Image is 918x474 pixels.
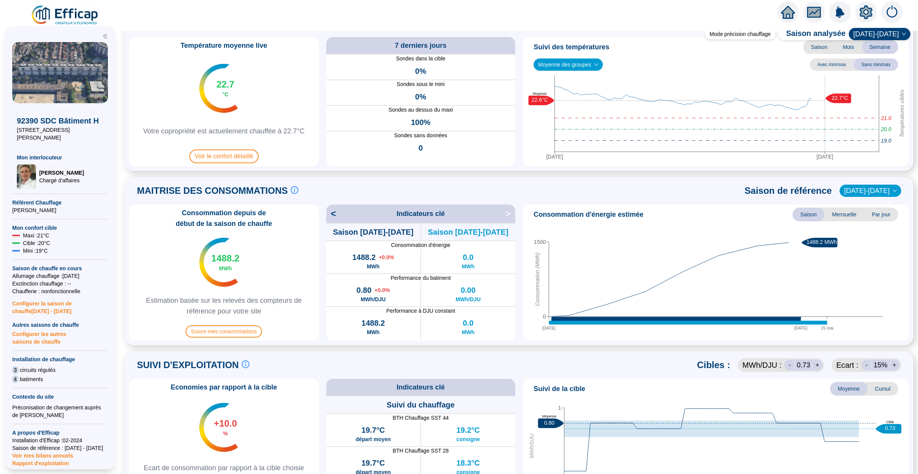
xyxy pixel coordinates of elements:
span: MWh /DJU : [742,360,781,370]
span: Sondes au dessus du maxi [326,106,516,114]
span: Moyenne [830,382,868,396]
span: Saison [DATE]-[DATE] [428,227,508,237]
span: 0.00 [461,285,475,295]
text: Moyenne [532,92,547,96]
img: Chargé d'affaires [17,164,36,189]
span: Par jour [864,208,898,221]
span: Saison analysée [778,28,846,40]
span: Suivi du chauffage [387,399,455,410]
span: Autres saisons de chauffe [12,321,108,329]
span: Configurer la saison de chauffe [DATE] - [DATE] [12,295,108,315]
text: Cible [886,420,894,424]
span: 22.7 [216,78,234,91]
span: 19.7°C [361,458,385,468]
tspan: 1 [558,405,561,411]
span: 19.7°C [361,425,385,435]
span: Température moyenne live [176,40,272,51]
span: 18.3°C [456,458,480,468]
span: Sondes sous le mini [326,80,516,88]
span: [PERSON_NAME] [39,169,84,177]
span: Consommation d'énergie [326,241,516,249]
div: + [812,360,822,370]
img: alerts [829,2,851,23]
span: 3 [12,366,18,374]
span: Référent Chauffage [12,199,108,206]
span: down [902,32,906,36]
span: Cibles : [697,359,730,371]
span: Consommation d'énergie estimée [534,209,643,220]
img: alerts [881,2,903,23]
span: + 0.0 % [374,286,390,294]
span: Sans min/max [854,58,898,71]
span: 2019-2020 [844,185,897,196]
span: Saison de référence : [DATE] - [DATE] [12,444,108,452]
img: indicateur températures [199,64,238,113]
span: Saison de référence [745,185,832,197]
span: 0.0 [463,318,474,328]
span: Installation d'Efficap : 02-2024 [12,437,108,444]
span: Exctinction chauffage : -- [12,280,108,287]
div: + [889,360,900,370]
span: info-circle [242,360,249,368]
span: consigne [456,435,480,443]
tspan: [DATE] [794,326,807,330]
span: 92390 SDC Bâtiment H [17,115,103,126]
span: 1488.2 [352,252,376,263]
span: °C [222,91,228,98]
span: batiments [20,375,43,383]
div: - [785,360,795,370]
span: MWh [462,263,474,270]
div: - [861,360,872,370]
span: BTH Chauffage SST 44 [326,414,516,422]
span: Saison de chauffe en cours [12,265,108,272]
tspan: 1500 [534,239,546,245]
span: 1488.2 [361,318,385,328]
span: 1488.2 [212,252,239,265]
span: Rapport d'exploitation [12,459,108,467]
text: 22.6°C [532,97,548,103]
span: MWh [462,328,474,336]
tspan: [DATE] [546,154,563,160]
img: efficap energie logo [31,5,100,26]
span: MWh/DJU [361,295,386,303]
span: MWh [367,328,379,336]
span: down [892,188,897,193]
text: 0.73 [885,425,895,432]
div: Préconisation de changement auprès de [PERSON_NAME] [12,404,108,419]
span: Mensuelle [824,208,864,221]
span: 15 % [874,360,887,370]
span: MWh [219,265,232,272]
span: Mini : 19 °C [23,247,48,255]
span: 100% [411,117,430,128]
span: [PERSON_NAME] [12,206,108,214]
text: Moyenne [542,414,556,418]
span: Sondes sans données [326,131,516,140]
span: Indicateurs clé [397,208,445,219]
span: % [223,430,228,437]
span: 0% [415,66,426,76]
span: < [326,208,336,220]
span: Performance à DJU constant [326,307,516,315]
tspan: [DATE] [817,154,833,160]
img: indicateur températures [199,403,238,452]
span: A propos d'Efficap [12,429,108,437]
span: départ moyen [356,435,391,443]
span: + 0.0 % [379,253,394,261]
span: > [505,208,515,220]
span: Sondes dans la cible [326,55,516,63]
span: Avec min/max [810,58,854,71]
span: Installation de chauffage [12,355,108,363]
tspan: [DATE] [542,326,556,330]
span: MAITRISE DES CONSOMMATIONS [137,185,288,197]
tspan: 20.0 [881,126,891,132]
span: MWh/DJU [456,295,480,303]
div: Mode précision chauffage [705,29,775,39]
span: Mois [835,40,862,54]
span: circuits régulés [20,366,55,374]
span: Suivi des températures [534,42,609,52]
span: 19.2°C [456,425,480,435]
span: Saison [803,40,835,54]
span: Voir mes bilans annuels [12,448,73,459]
span: Ecart de consommation par rapport à la cible choisie [136,463,312,473]
tspan: 19.0 [881,138,891,144]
